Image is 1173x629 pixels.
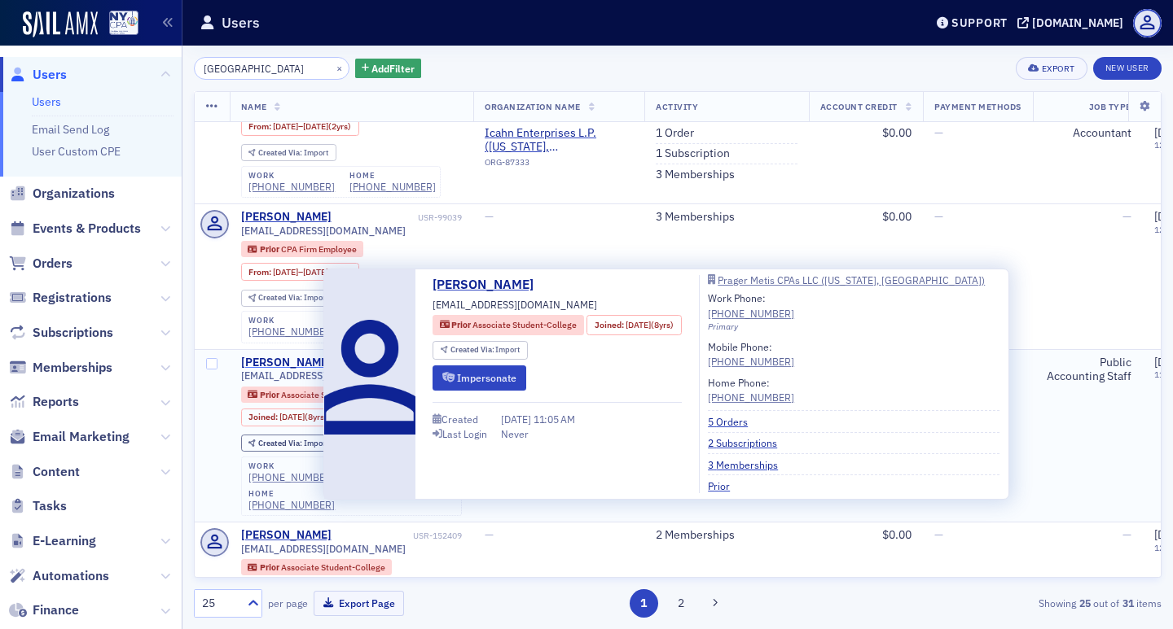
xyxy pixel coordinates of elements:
a: E-Learning [9,532,96,550]
button: Export [1016,57,1087,80]
span: [DATE] [501,413,534,426]
div: – (2yrs) [273,121,351,132]
a: Orders [9,255,72,273]
a: Automations [9,567,109,585]
button: Impersonate [433,365,526,391]
a: Prior Associate Student-College [248,562,384,573]
div: [PHONE_NUMBER] [248,325,335,338]
div: Created [442,415,478,424]
a: Email Marketing [9,428,130,446]
span: Activity [656,101,698,112]
a: [PHONE_NUMBER] [248,471,335,483]
button: 1 [630,589,658,618]
span: Users [33,66,67,84]
span: Job Type [1089,101,1131,112]
div: [PHONE_NUMBER] [349,181,436,193]
div: Export [1042,64,1075,73]
span: [EMAIL_ADDRESS][DOMAIN_NAME] [241,225,406,237]
a: 3 Memberships [656,210,735,225]
span: [DATE] [273,266,298,277]
a: Prior [708,478,742,493]
span: Organization Name [485,101,581,112]
span: [EMAIL_ADDRESS][DOMAIN_NAME] [241,543,406,555]
img: SailAMX [109,11,138,36]
div: work [248,171,335,181]
a: [PHONE_NUMBER] [708,390,794,404]
div: USR-152409 [334,531,462,541]
span: Joined : [595,319,626,332]
div: Work Phone: [708,290,794,321]
span: Tasks [33,497,67,515]
div: Prior: Prior: CPA Firm Employee [241,241,364,257]
span: Joined : [248,412,279,422]
div: [PERSON_NAME] [241,356,332,370]
span: Associate Student-College [472,319,577,330]
a: Users [9,66,67,84]
a: [PERSON_NAME] [241,528,332,543]
div: Accountant [1044,126,1131,141]
a: Prager Metis CPAs LLC ([US_STATE], [GEOGRAPHIC_DATA]) [708,275,999,285]
a: [PHONE_NUMBER] [248,181,335,193]
div: [PHONE_NUMBER] [708,306,794,321]
span: CPA Firm Employee [281,243,357,255]
a: [PHONE_NUMBER] [708,354,794,369]
span: Automations [33,567,109,585]
div: From: 2006-06-01 00:00:00 [241,118,359,136]
a: Subscriptions [9,324,113,342]
div: Created Via: Import [241,144,336,161]
span: Organizations [33,185,115,203]
a: [PHONE_NUMBER] [248,499,335,511]
div: Prior: Prior: Associate Student-College [433,315,584,335]
span: Events & Products [33,220,141,238]
button: AddFilter [355,59,422,79]
a: Prior Associate Student-College [440,319,577,332]
a: 2 Subscriptions [708,435,789,450]
div: Joined: 2017-09-19 00:00:00 [241,408,336,426]
span: From : [248,121,273,132]
a: Reports [9,393,79,411]
span: Email Marketing [33,428,130,446]
a: SailAMX [23,11,98,37]
span: Finance [33,601,79,619]
a: 2 Memberships [656,528,735,543]
div: Joined: 2017-09-19 00:00:00 [586,315,681,335]
strong: 31 [1119,596,1136,610]
div: home [248,489,335,499]
div: Mobile Phone: [708,339,794,369]
div: – (4yrs) [273,267,351,277]
span: Registrations [33,289,112,307]
span: Account Credit [820,101,898,112]
span: Profile [1133,9,1162,37]
span: Created Via : [258,147,304,158]
div: [PERSON_NAME] [241,210,332,225]
a: 1 Subscription [656,147,730,162]
div: Import [258,294,328,303]
span: Prior [451,319,472,330]
button: × [332,60,347,75]
label: per page [268,596,308,610]
div: Never [501,426,529,441]
span: $0.00 [882,527,912,542]
div: From: 2005-06-01 00:00:00 [241,263,359,281]
div: Home Phone: [708,375,794,405]
span: [DATE] [273,120,298,132]
span: — [934,527,943,542]
a: User Custom CPE [32,144,121,159]
a: New User [1093,57,1162,80]
span: [DATE] [626,319,651,330]
a: Events & Products [9,220,141,238]
a: 3 Memberships [656,168,735,182]
span: — [485,209,494,224]
div: Created Via: Import [241,435,336,452]
div: Created Via: Import [241,290,336,307]
div: Import [258,149,328,158]
span: Memberships [33,359,112,377]
a: Memberships [9,359,112,377]
a: 1 Order [656,126,694,141]
div: Last Login [442,430,487,439]
div: work [248,461,335,471]
span: 11:05 AM [534,413,575,426]
a: 3 Memberships [708,457,790,472]
span: [DATE] [303,120,328,132]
